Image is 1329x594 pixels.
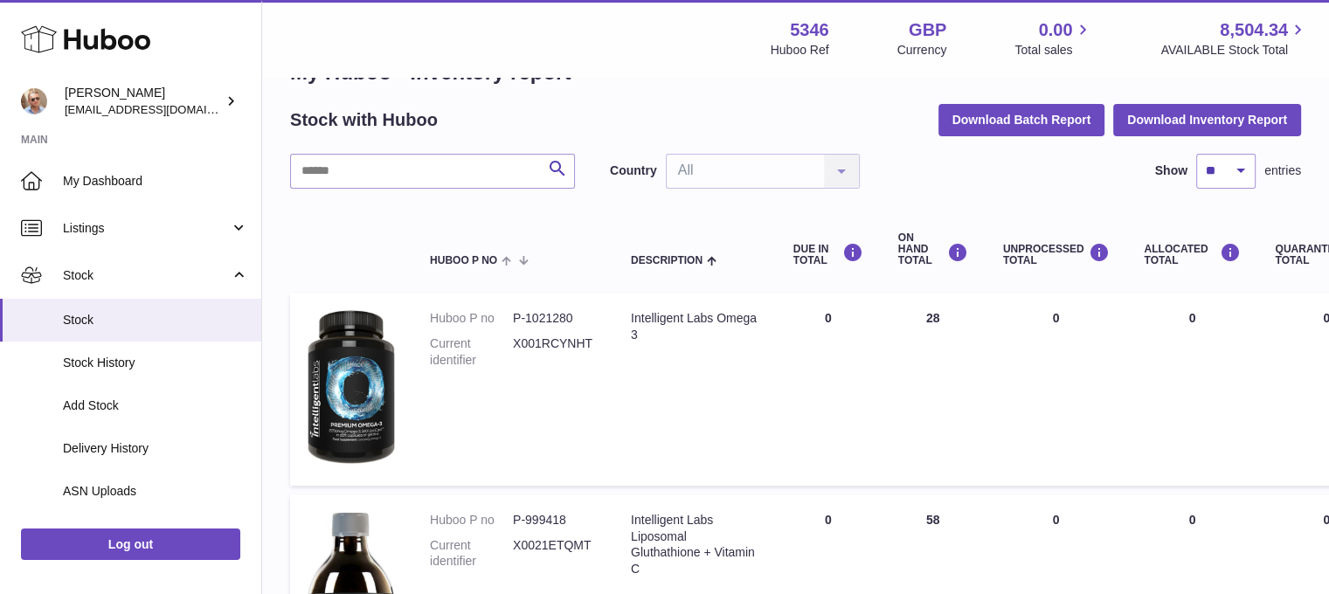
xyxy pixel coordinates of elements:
[1126,293,1257,486] td: 0
[21,528,240,560] a: Log out
[1144,243,1240,266] div: ALLOCATED Total
[1014,18,1092,59] a: 0.00 Total sales
[790,18,829,42] strong: 5346
[1003,243,1110,266] div: UNPROCESSED Total
[63,440,248,457] span: Delivery History
[63,355,248,371] span: Stock History
[610,162,657,179] label: Country
[771,42,829,59] div: Huboo Ref
[776,293,881,486] td: 0
[1155,162,1187,179] label: Show
[1113,104,1301,135] button: Download Inventory Report
[898,232,968,267] div: ON HAND Total
[1039,18,1073,42] span: 0.00
[897,42,947,59] div: Currency
[308,310,395,464] img: product image
[65,85,222,118] div: [PERSON_NAME]
[1014,42,1092,59] span: Total sales
[430,310,513,327] dt: Huboo P no
[1160,18,1308,59] a: 8,504.34 AVAILABLE Stock Total
[430,512,513,528] dt: Huboo P no
[63,483,248,500] span: ASN Uploads
[938,104,1105,135] button: Download Batch Report
[65,102,257,116] span: [EMAIL_ADDRESS][DOMAIN_NAME]
[63,173,248,190] span: My Dashboard
[63,312,248,328] span: Stock
[513,310,596,327] dd: P-1021280
[513,537,596,570] dd: X0021ETQMT
[430,255,497,266] span: Huboo P no
[430,335,513,369] dt: Current identifier
[513,335,596,369] dd: X001RCYNHT
[430,537,513,570] dt: Current identifier
[631,255,703,266] span: Description
[63,220,230,237] span: Listings
[1264,162,1301,179] span: entries
[63,267,230,284] span: Stock
[513,512,596,528] dd: P-999418
[986,293,1127,486] td: 0
[21,88,47,114] img: support@radoneltd.co.uk
[881,293,986,486] td: 28
[290,108,438,132] h2: Stock with Huboo
[631,310,758,343] div: Intelligent Labs Omega 3
[63,397,248,414] span: Add Stock
[1160,42,1308,59] span: AVAILABLE Stock Total
[1220,18,1288,42] span: 8,504.34
[793,243,863,266] div: DUE IN TOTAL
[631,512,758,578] div: Intelligent Labs Liposomal Gluthathione + Vitamin C
[909,18,946,42] strong: GBP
